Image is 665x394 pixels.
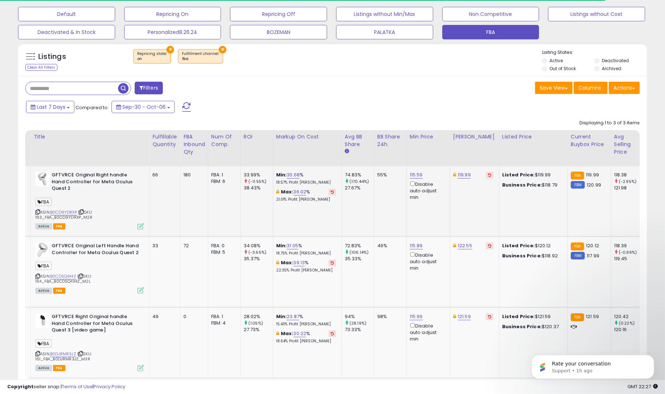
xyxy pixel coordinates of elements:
[571,243,584,250] small: FBA
[276,189,336,202] div: %
[211,243,235,249] div: FBA: 0
[276,251,336,256] p: 18.75% Profit [PERSON_NAME]
[609,82,640,94] button: Actions
[35,262,52,270] span: FBA
[152,243,175,249] div: 33
[244,243,273,249] div: 34.08%
[410,171,423,179] a: 115.59
[549,65,576,72] label: Out of Stock
[137,56,167,61] div: on
[35,223,52,230] span: All listings currently available for purchase on Amazon
[349,249,369,255] small: (106.14%)
[152,313,175,320] div: 49
[276,313,287,320] b: Min:
[578,84,601,91] span: Columns
[587,252,599,259] span: 117.99
[35,339,52,348] span: FBA
[410,133,447,141] div: Min Price
[535,82,573,94] button: Save View
[166,46,174,53] button: ×
[377,172,401,178] div: 55%
[377,133,404,148] div: BB Share 24h.
[276,322,336,327] p: 15.43% Profit [PERSON_NAME]
[7,383,34,390] strong: Copyright
[571,313,584,321] small: FBA
[35,351,92,362] span: | SKU: 161_FBA_B0DJRMR3JZ_M3R
[571,181,585,189] small: FBM
[276,180,336,185] p: 18.57% Profit [PERSON_NAME]
[152,172,175,178] div: 66
[614,256,643,262] div: 119.45
[7,384,125,390] div: seller snap | |
[410,242,423,249] a: 115.89
[244,133,270,141] div: ROI
[37,103,65,111] span: Last 7 Days
[453,133,496,141] div: [PERSON_NAME]
[345,243,374,249] div: 72.83%
[614,172,643,178] div: 118.38
[53,365,65,371] span: FBA
[287,171,300,179] a: 30.68
[135,82,163,94] button: Filters
[35,313,144,371] div: ASIN:
[276,313,336,327] div: %
[211,178,235,185] div: FBM: 6
[248,320,263,326] small: (1.05%)
[211,172,235,178] div: FBA: 1
[211,320,235,326] div: FBM: 4
[502,172,562,178] div: $119.99
[35,172,50,186] img: 318zId7r+hL._SL40_.jpg
[112,101,175,113] button: Sep-30 - Oct-06
[35,365,52,371] span: All listings currently available for purchase on Amazon
[281,330,294,337] b: Max:
[586,171,599,178] span: 119.99
[53,223,65,230] span: FBA
[502,324,562,330] div: $120.37
[18,7,115,21] button: Default
[410,322,444,342] div: Disable auto adjust min
[502,242,535,249] b: Listed Price:
[410,251,444,271] div: Disable auto adjust min
[502,181,542,188] b: Business Price:
[183,133,205,156] div: FBA inbound Qty
[287,313,299,320] a: 23.87
[276,330,336,344] div: %
[619,249,637,255] small: (-0.89%)
[276,260,336,273] div: %
[571,252,585,260] small: FBM
[244,172,273,178] div: 33.99%
[548,7,645,21] button: Listings without Cost
[410,180,444,201] div: Disable auto adjust min
[211,313,235,320] div: FBA: 1
[502,133,565,141] div: Listed Price
[502,171,535,178] b: Listed Price:
[614,313,643,320] div: 120.42
[230,7,327,21] button: Repricing Off
[53,288,65,294] span: FBA
[219,46,226,53] button: ×
[152,133,177,148] div: Fulfillable Quantity
[276,171,287,178] b: Min:
[276,172,336,185] div: %
[244,313,273,320] div: 28.02%
[294,188,307,196] a: 36.02
[586,313,599,320] span: 121.59
[183,313,203,320] div: 0
[377,243,401,249] div: 46%
[52,243,139,258] b: GFTVRCE Original Left Handle Hand Controller for Meta Oculus Quest 2
[602,57,629,64] label: Deactivated
[619,320,635,326] small: (0.22%)
[442,25,539,39] button: FBA
[345,256,374,262] div: 35.33%
[35,288,52,294] span: All listings currently available for purchase on Amazon
[50,351,76,357] a: B0DJRMR3JZ
[571,133,608,148] div: Current Buybox Price
[294,259,305,266] a: 39.13
[52,313,139,335] b: GFTVRCE Right Original handle Hand Controller for Meta Oculus Quest 3 [video game]
[502,243,562,249] div: $120.12
[345,172,374,178] div: 74.83%
[244,185,273,191] div: 38.43%
[521,340,665,390] iframe: Intercom notifications message
[502,313,535,320] b: Listed Price:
